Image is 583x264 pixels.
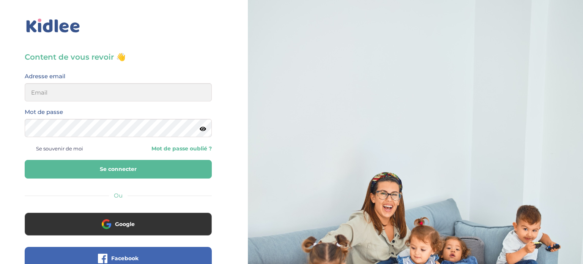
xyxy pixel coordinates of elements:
span: Google [115,220,135,228]
label: Adresse email [25,71,65,81]
input: Email [25,83,212,101]
span: Facebook [111,255,139,262]
button: Google [25,213,212,236]
span: Se souvenir de moi [36,144,83,153]
h3: Content de vous revoir 👋 [25,52,212,62]
span: Ou [114,192,123,199]
img: google.png [102,219,111,229]
a: Google [25,226,212,233]
img: logo_kidlee_bleu [25,17,82,35]
label: Mot de passe [25,107,63,117]
button: Se connecter [25,160,212,179]
img: facebook.png [98,254,107,263]
a: Mot de passe oublié ? [124,145,211,152]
